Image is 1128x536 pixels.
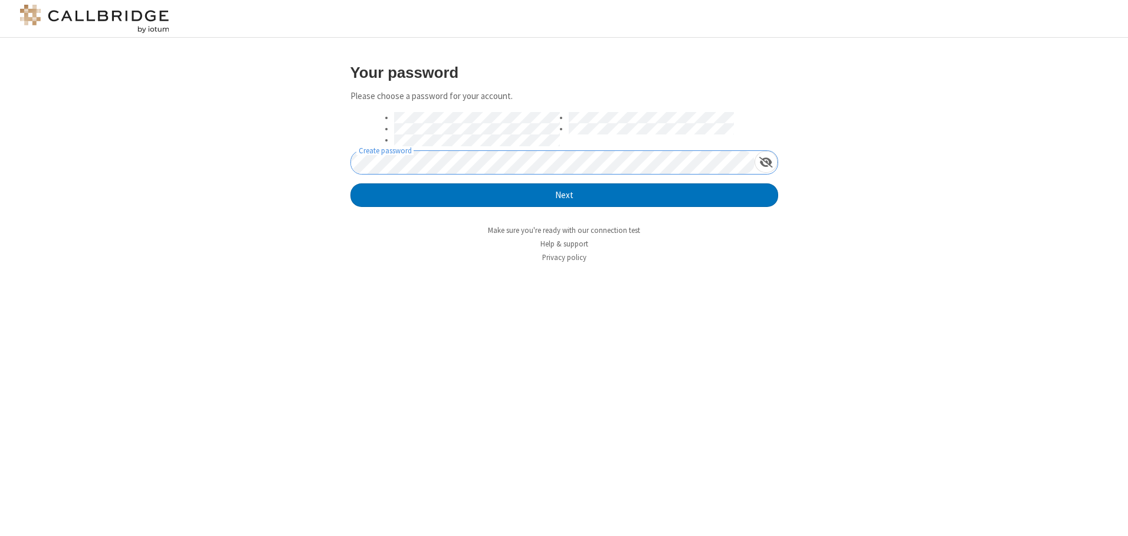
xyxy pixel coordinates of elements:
h3: Your password [350,64,778,81]
div: Show password [755,151,778,173]
a: Make sure you're ready with our connection test [488,225,640,235]
a: Privacy policy [542,252,586,262]
button: Next [350,183,778,207]
input: Create password [351,151,755,174]
p: Please choose a password for your account. [350,90,778,103]
a: Help & support [540,239,588,249]
img: logo@2x.png [18,5,171,33]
